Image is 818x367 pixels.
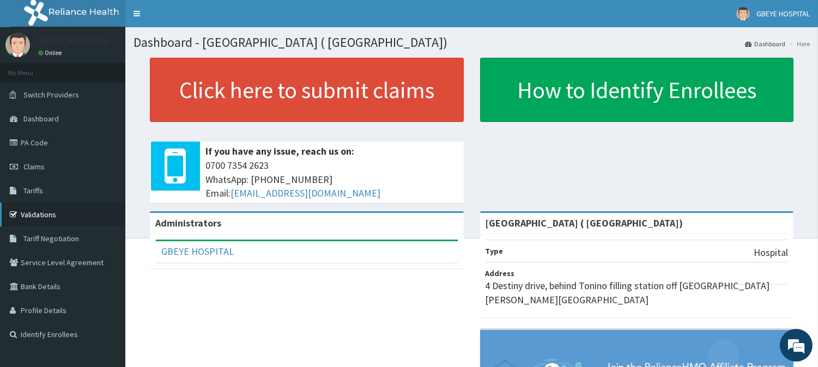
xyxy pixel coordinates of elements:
[480,58,794,122] a: How to Identify Enrollees
[23,114,59,124] span: Dashboard
[134,35,810,50] h1: Dashboard - [GEOGRAPHIC_DATA] ( [GEOGRAPHIC_DATA])
[754,246,788,260] p: Hospital
[486,246,504,256] b: Type
[786,39,810,48] li: Here
[38,49,64,57] a: Online
[161,245,234,258] a: GBEYE HOSPITAL
[23,162,45,172] span: Claims
[745,39,785,48] a: Dashboard
[205,158,458,200] span: 0700 7354 2623 WhatsApp: [PHONE_NUMBER] Email:
[38,35,110,45] p: GBEYE HOSPITAL
[150,58,464,122] a: Click here to submit claims
[486,268,515,278] b: Address
[23,186,43,195] span: Tariffs
[5,33,30,57] img: User Image
[736,7,750,21] img: User Image
[486,217,683,229] strong: [GEOGRAPHIC_DATA] ( [GEOGRAPHIC_DATA])
[486,279,789,307] p: 4 Destiny drive, behind Tonino filling station off [GEOGRAPHIC_DATA] [PERSON_NAME][GEOGRAPHIC_DATA]
[756,9,810,19] span: GBEYE HOSPITAL
[23,90,79,100] span: Switch Providers
[205,145,354,157] b: If you have any issue, reach us on:
[23,234,79,243] span: Tariff Negotiation
[155,217,221,229] b: Administrators
[231,187,380,199] a: [EMAIL_ADDRESS][DOMAIN_NAME]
